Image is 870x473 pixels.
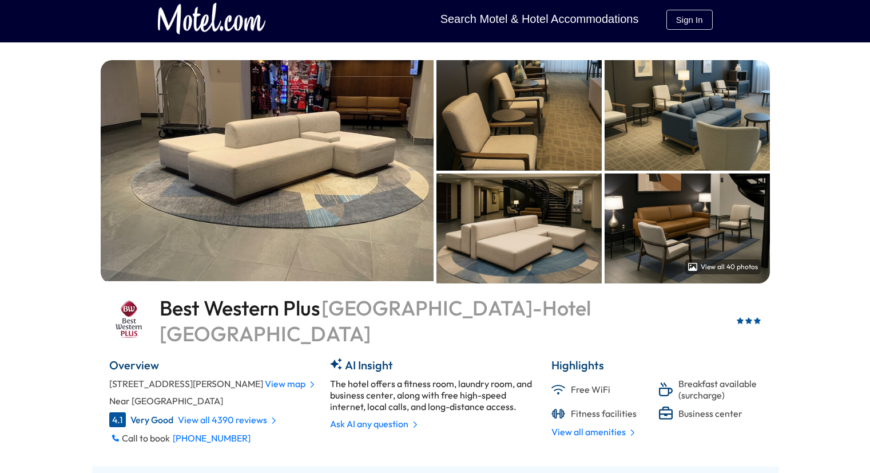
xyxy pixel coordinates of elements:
div: Very Good [130,414,173,425]
a: View all amenities [551,426,635,437]
div: Fitness facilities [551,407,653,420]
a: Ask AI any question [330,418,418,429]
div: Near [GEOGRAPHIC_DATA] [109,395,223,407]
a: View all 40 photos [685,259,761,274]
img: Hero Image 1 of 40 [101,60,434,281]
img: Hotel Interior 4 of 40 [436,174,602,284]
span: ⇧ [827,448,833,457]
img: Hotel Interior 3 of 40 [605,60,770,171]
span: Call to book [112,433,251,443]
div: Business center [659,407,761,420]
span: [STREET_ADDRESS][PERSON_NAME] [109,378,263,389]
a: View map [265,378,315,389]
p: The hotel offers a fitness room, laundry room, and business center, along with free high-speed in... [330,378,540,412]
span: [PHONE_NUMBER] [173,433,251,443]
div: Overview [109,358,159,372]
div: Free WiFi [551,378,653,401]
span: Best Western Plus [160,295,320,321]
img: motelcom_logo_01.png [158,3,265,34]
img: Brand Logo For Best Western Plus Montreal Downtown-Hotel Europa [109,300,148,339]
a: View all 4390 reviews [178,414,277,425]
span: Top [835,448,848,457]
span: Call to book [122,433,170,443]
li: Search Motel & Hotel Accommodations [440,13,639,26]
span: View all 40 photos [701,262,758,271]
div: 4.1 [112,414,123,425]
img: Hotel Interior 5 of 40 [605,174,770,284]
img: Hotel Interior 2 of 40 [436,60,602,171]
div: Highlights [551,358,604,372]
div: AI Insight [345,358,393,372]
div: Breakfast available (surcharge) [659,378,761,401]
span: [GEOGRAPHIC_DATA]-Hotel [GEOGRAPHIC_DATA] [160,295,591,346]
a: Sign In [666,10,713,30]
